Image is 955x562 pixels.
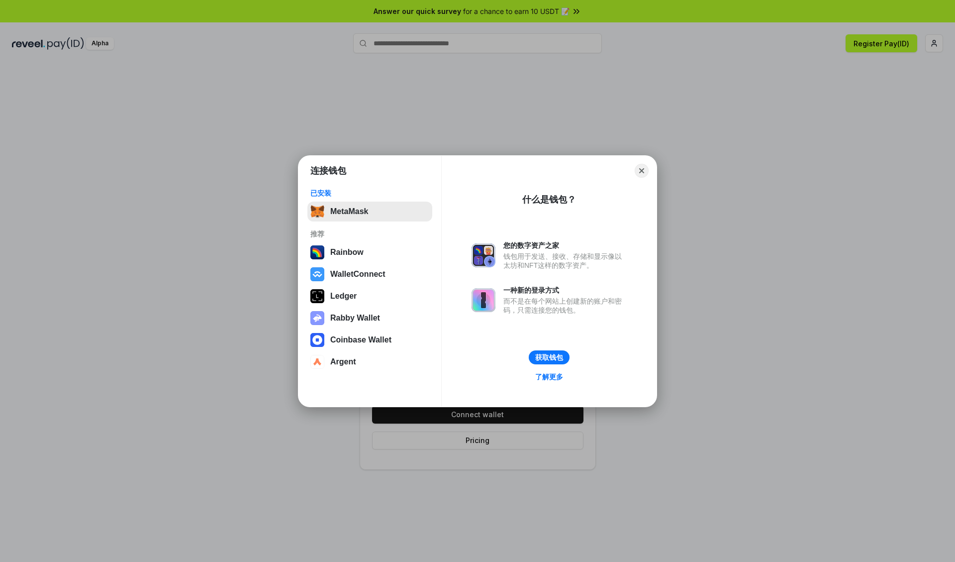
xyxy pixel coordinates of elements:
[503,297,627,315] div: 而不是在每个网站上创建新的账户和密码，只需连接您的钱包。
[310,245,324,259] img: svg+xml,%3Csvg%20width%3D%22120%22%20height%3D%22120%22%20viewBox%3D%220%200%20120%20120%22%20fil...
[310,229,429,238] div: 推荐
[522,194,576,206] div: 什么是钱包？
[310,333,324,347] img: svg+xml,%3Csvg%20width%3D%2228%22%20height%3D%2228%22%20viewBox%3D%220%200%2028%2028%22%20fill%3D...
[503,286,627,295] div: 一种新的登录方式
[472,288,495,312] img: svg+xml,%3Csvg%20xmlns%3D%22http%3A%2F%2Fwww.w3.org%2F2000%2Fsvg%22%20fill%3D%22none%22%20viewBox...
[529,370,569,383] a: 了解更多
[310,205,324,219] img: svg+xml,%3Csvg%20fill%3D%22none%22%20height%3D%2233%22%20viewBox%3D%220%200%2035%2033%22%20width%...
[310,165,346,177] h1: 连接钱包
[307,202,432,222] button: MetaMask
[635,164,649,178] button: Close
[330,336,391,344] div: Coinbase Wallet
[503,241,627,250] div: 您的数字资产之家
[503,252,627,270] div: 钱包用于发送、接收、存储和显示像以太坊和NFT这样的数字资产。
[310,267,324,281] img: svg+xml,%3Csvg%20width%3D%2228%22%20height%3D%2228%22%20viewBox%3D%220%200%2028%2028%22%20fill%3D...
[472,243,495,267] img: svg+xml,%3Csvg%20xmlns%3D%22http%3A%2F%2Fwww.w3.org%2F2000%2Fsvg%22%20fill%3D%22none%22%20viewBox...
[307,308,432,328] button: Rabby Wallet
[310,311,324,325] img: svg+xml,%3Csvg%20xmlns%3D%22http%3A%2F%2Fwww.w3.org%2F2000%2Fsvg%22%20fill%3D%22none%22%20viewBox...
[330,314,380,323] div: Rabby Wallet
[307,330,432,350] button: Coinbase Wallet
[330,270,385,279] div: WalletConnect
[307,264,432,284] button: WalletConnect
[330,248,364,257] div: Rainbow
[307,242,432,262] button: Rainbow
[310,189,429,198] div: 已安装
[307,352,432,372] button: Argent
[310,355,324,369] img: svg+xml,%3Csvg%20width%3D%2228%22%20height%3D%2228%22%20viewBox%3D%220%200%2028%2028%22%20fill%3D...
[535,372,563,381] div: 了解更多
[310,289,324,303] img: svg+xml,%3Csvg%20xmlns%3D%22http%3A%2F%2Fwww.w3.org%2F2000%2Fsvg%22%20width%3D%2228%22%20height%3...
[529,350,570,364] button: 获取钱包
[330,292,357,301] div: Ledger
[330,357,356,366] div: Argent
[535,353,563,362] div: 获取钱包
[307,286,432,306] button: Ledger
[330,207,368,216] div: MetaMask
